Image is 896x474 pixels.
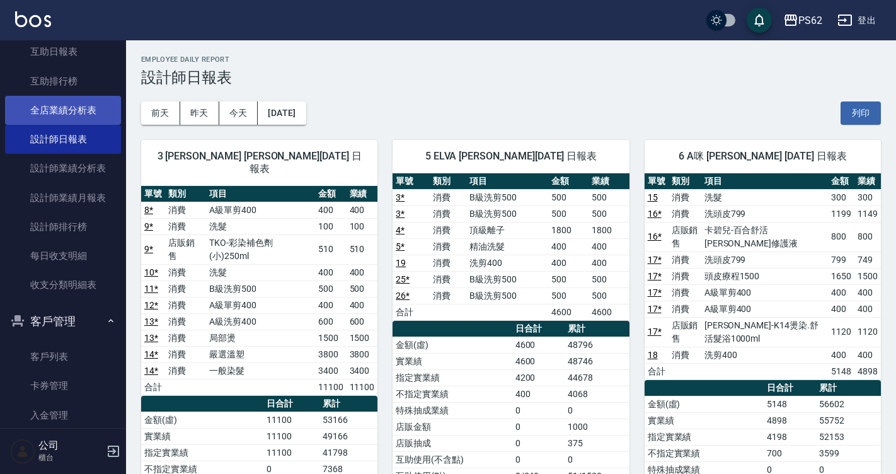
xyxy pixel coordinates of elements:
[206,202,314,218] td: A級單剪400
[660,150,866,163] span: 6 A咪 [PERSON_NAME] [DATE] 日報表
[319,428,377,444] td: 49166
[430,271,466,287] td: 消費
[393,451,512,468] td: 互助使用(不含點)
[669,284,701,301] td: 消費
[512,337,565,353] td: 4600
[648,192,658,202] a: 15
[645,412,764,429] td: 實業績
[512,321,565,337] th: 日合計
[645,396,764,412] td: 金額(虛)
[315,346,347,362] td: 3800
[347,202,378,218] td: 400
[347,379,378,395] td: 11100
[165,186,207,202] th: 類別
[347,362,378,379] td: 3400
[828,301,854,317] td: 400
[701,347,829,363] td: 洗剪400
[512,419,565,435] td: 0
[5,270,121,299] a: 收支分類明細表
[816,412,881,429] td: 55752
[669,173,701,190] th: 類別
[165,218,207,234] td: 消費
[5,305,121,338] button: 客戶管理
[347,280,378,297] td: 500
[854,173,881,190] th: 業績
[548,173,589,190] th: 金額
[393,369,512,386] td: 指定實業績
[430,222,466,238] td: 消費
[315,218,347,234] td: 100
[263,412,319,428] td: 11100
[565,402,629,419] td: 0
[828,251,854,268] td: 799
[589,271,629,287] td: 500
[565,337,629,353] td: 48796
[548,238,589,255] td: 400
[206,297,314,313] td: A級單剪400
[38,452,103,463] p: 櫃台
[315,379,347,395] td: 11100
[816,396,881,412] td: 56602
[828,268,854,284] td: 1650
[548,255,589,271] td: 400
[5,371,121,400] a: 卡券管理
[141,428,263,444] td: 實業績
[565,369,629,386] td: 44678
[701,205,829,222] td: 洗頭皮799
[165,264,207,280] td: 消費
[764,396,817,412] td: 5148
[319,396,377,412] th: 累計
[548,189,589,205] td: 500
[5,67,121,96] a: 互助排行榜
[589,173,629,190] th: 業績
[315,330,347,346] td: 1500
[466,238,548,255] td: 精油洗髮
[466,255,548,271] td: 洗剪400
[854,189,881,205] td: 300
[512,402,565,419] td: 0
[219,101,258,125] button: 今天
[165,362,207,379] td: 消費
[10,439,35,464] img: Person
[5,96,121,125] a: 全店業績分析表
[701,222,829,251] td: 卡碧兒-百合舒活[PERSON_NAME]修護液
[589,238,629,255] td: 400
[315,297,347,313] td: 400
[5,154,121,183] a: 設計師業績分析表
[315,264,347,280] td: 400
[165,280,207,297] td: 消費
[141,69,881,86] h3: 設計師日報表
[165,330,207,346] td: 消費
[165,202,207,218] td: 消費
[854,205,881,222] td: 1149
[393,419,512,435] td: 店販金額
[263,396,319,412] th: 日合計
[315,234,347,264] td: 510
[828,205,854,222] td: 1199
[828,222,854,251] td: 800
[645,173,669,190] th: 單號
[180,101,219,125] button: 昨天
[589,287,629,304] td: 500
[512,451,565,468] td: 0
[854,222,881,251] td: 800
[764,380,817,396] th: 日合計
[669,301,701,317] td: 消費
[263,428,319,444] td: 11100
[5,37,121,66] a: 互助日報表
[315,280,347,297] td: 500
[828,173,854,190] th: 金額
[466,205,548,222] td: B級洗剪500
[548,271,589,287] td: 500
[832,9,881,32] button: 登出
[347,297,378,313] td: 400
[206,346,314,362] td: 嚴選溫塑
[347,330,378,346] td: 1500
[512,435,565,451] td: 0
[565,451,629,468] td: 0
[466,222,548,238] td: 頂級離子
[393,173,629,321] table: a dense table
[206,362,314,379] td: 一般染髮
[648,350,658,360] a: 18
[396,258,406,268] a: 19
